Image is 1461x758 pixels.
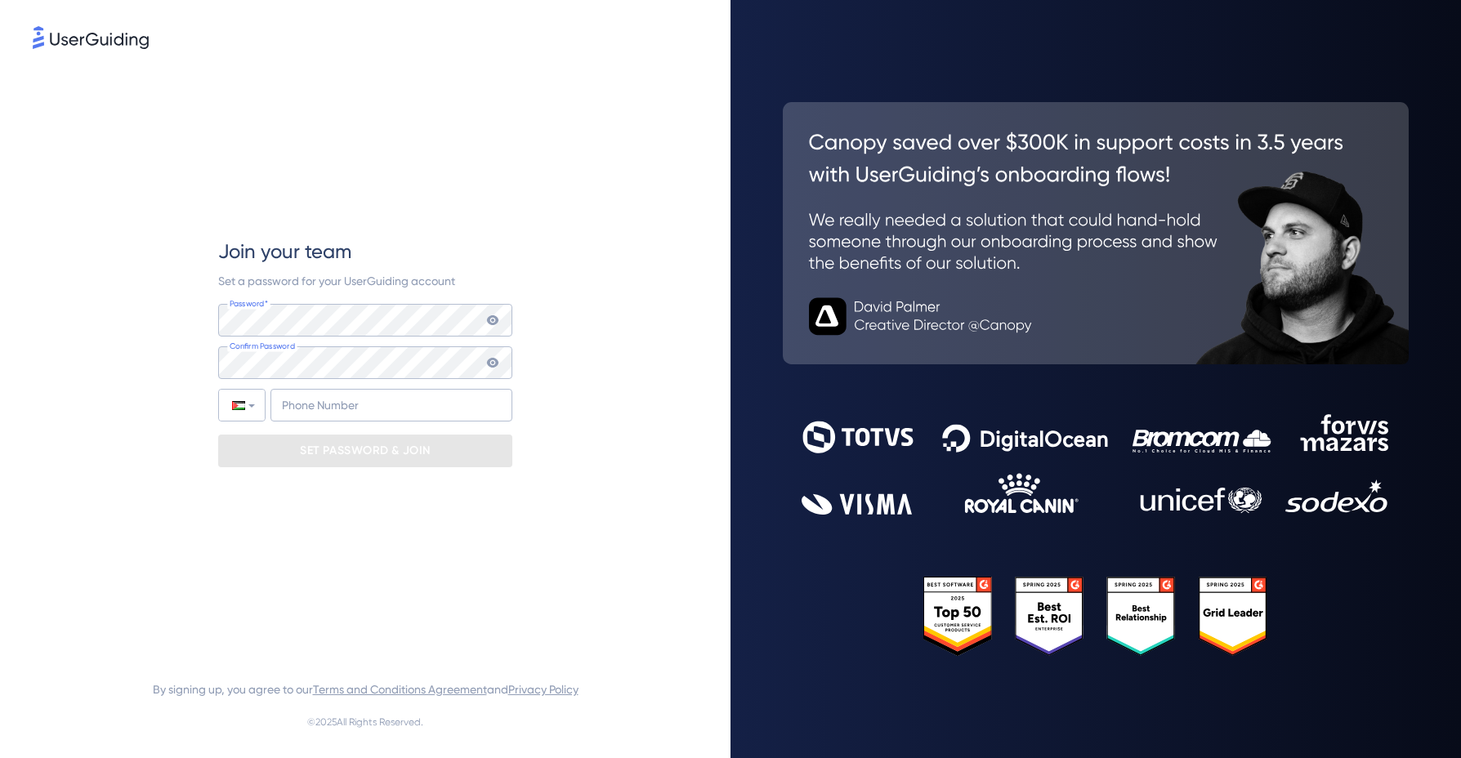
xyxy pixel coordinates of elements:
[783,102,1409,363] img: 26c0aa7c25a843aed4baddd2b5e0fa68.svg
[802,414,1390,515] img: 9302ce2ac39453076f5bc0f2f2ca889b.svg
[307,712,423,732] span: © 2025 All Rights Reserved.
[923,577,1267,655] img: 25303e33045975176eb484905ab012ff.svg
[218,239,351,265] span: Join your team
[153,680,579,699] span: By signing up, you agree to our and
[313,683,487,696] a: Terms and Conditions Agreement
[270,389,512,421] input: Phone Number
[218,274,455,288] span: Set a password for your UserGuiding account
[508,683,579,696] a: Privacy Policy
[300,438,431,464] p: SET PASSWORD & JOIN
[219,390,265,421] div: Palestine: + 970
[33,26,149,49] img: 8faab4ba6bc7696a72372aa768b0286c.svg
